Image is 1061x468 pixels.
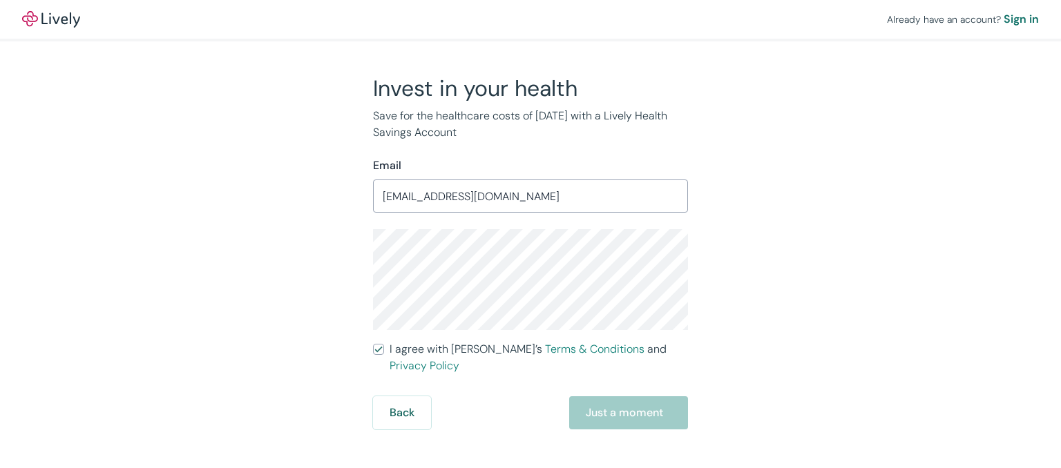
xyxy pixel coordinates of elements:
[390,341,688,374] span: I agree with [PERSON_NAME]’s and
[373,108,688,141] p: Save for the healthcare costs of [DATE] with a Lively Health Savings Account
[373,157,401,174] label: Email
[373,75,688,102] h2: Invest in your health
[390,358,459,373] a: Privacy Policy
[1004,11,1039,28] a: Sign in
[22,11,80,28] img: Lively
[22,11,80,28] a: LivelyLively
[545,342,644,356] a: Terms & Conditions
[373,396,431,429] button: Back
[887,11,1039,28] div: Already have an account?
